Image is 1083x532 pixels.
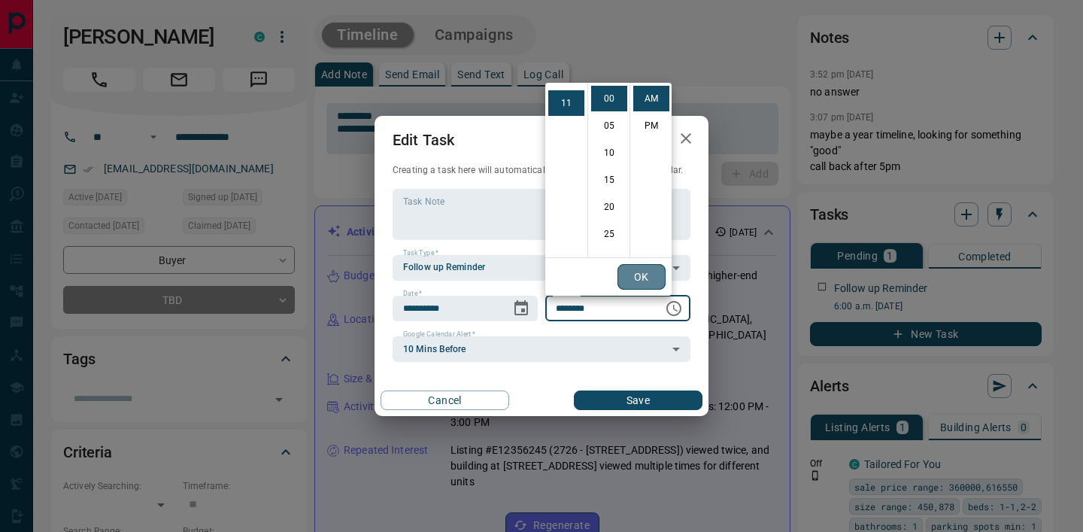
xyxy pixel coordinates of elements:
label: Date [403,289,422,299]
ul: Select minutes [587,83,629,257]
label: Task Type [403,248,438,258]
div: Follow up Reminder [393,255,690,281]
li: 0 minutes [591,86,627,111]
li: AM [633,86,669,111]
li: 25 minutes [591,221,627,247]
button: Choose date, selected date is Oct 15, 2025 [506,293,536,324]
label: Time [556,289,575,299]
button: Save [574,391,702,410]
button: Choose time, selected time is 11:00 AM [659,293,689,324]
button: OK [617,264,666,290]
li: 30 minutes [591,248,627,274]
li: PM [633,113,669,138]
li: 11 hours [548,90,584,116]
ul: Select meridiem [629,83,672,257]
ul: Select hours [545,83,587,257]
label: Google Calendar Alert [403,330,475,339]
p: Creating a task here will automatically add it to your Google Calendar. [393,164,690,177]
li: 15 minutes [591,167,627,193]
li: 5 minutes [591,113,627,138]
button: Cancel [381,391,509,410]
li: 10 minutes [591,140,627,166]
div: 10 Mins Before [393,336,690,362]
li: 20 minutes [591,194,627,220]
h2: Edit Task [375,116,472,164]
